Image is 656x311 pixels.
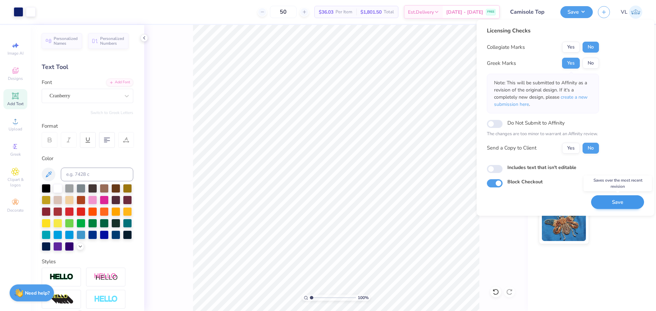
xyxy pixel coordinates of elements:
span: [DATE] - [DATE] [446,9,483,16]
input: Untitled Design [505,5,555,19]
a: VL [621,5,642,19]
img: Stroke [50,273,73,281]
span: Per Item [336,9,352,16]
input: – – [270,6,297,18]
label: Block Checkout [507,178,543,185]
div: Send a Copy to Client [487,144,536,152]
button: No [583,143,599,154]
span: Upload [9,126,22,132]
button: Switch to Greek Letters [91,110,133,115]
div: Licensing Checks [487,27,599,35]
button: Save [560,6,593,18]
span: FREE [487,10,494,14]
button: Yes [562,42,580,53]
button: No [583,42,599,53]
span: Est. Delivery [408,9,434,16]
div: Color [42,155,133,162]
button: Yes [562,143,580,154]
button: Save [591,195,644,209]
div: Text Tool [42,62,133,72]
div: Saves over the most recent revision [584,175,652,191]
span: Clipart & logos [3,177,27,188]
span: Personalized Numbers [100,36,124,46]
label: Do Not Submit to Affinity [507,118,565,127]
span: Add Text [7,101,24,107]
span: Personalized Names [54,36,78,46]
img: Metallic & Glitter [542,207,586,241]
input: e.g. 7428 c [61,168,133,181]
button: Yes [562,58,580,69]
p: The changes are too minor to warrant an Affinity review. [487,131,599,138]
img: Negative Space [94,295,118,303]
div: Greek Marks [487,59,516,67]
span: Total [384,9,394,16]
span: Greek [10,152,21,157]
span: $1,801.50 [360,9,382,16]
span: Decorate [7,208,24,213]
div: Collegiate Marks [487,43,525,51]
label: Font [42,79,52,86]
div: Styles [42,258,133,266]
button: No [583,58,599,69]
img: Vincent Lloyd Laurel [629,5,642,19]
span: Image AI [8,51,24,56]
span: Designs [8,76,23,81]
p: Note: This will be submitted to Affinity as a revision of the original design. If it's a complete... [494,79,592,108]
label: Includes text that isn't editable [507,164,576,171]
strong: Need help? [25,290,50,296]
img: 3d Illusion [50,294,73,305]
div: Add Font [106,79,133,86]
span: 100 % [358,295,369,301]
img: Shadow [94,273,118,281]
span: VL [621,8,627,16]
div: Format [42,122,134,130]
span: $36.03 [319,9,333,16]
